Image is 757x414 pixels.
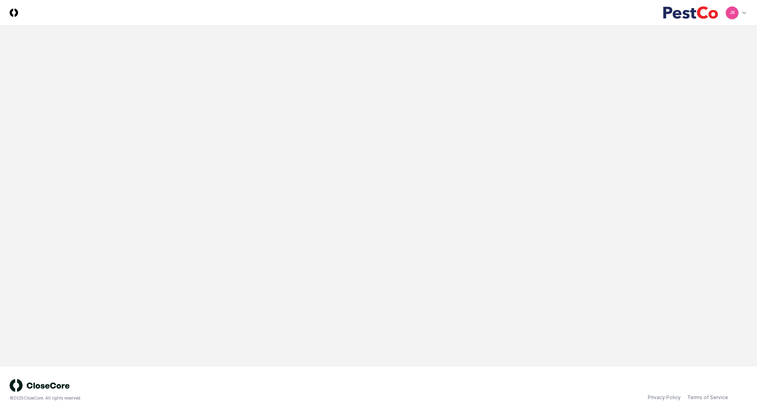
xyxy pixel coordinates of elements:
[10,395,379,401] div: © 2025 CloseCore. All rights reserved.
[10,379,70,392] img: logo
[648,394,681,401] a: Privacy Policy
[10,8,18,17] img: Logo
[725,6,739,20] button: JR
[730,10,735,16] span: JR
[687,394,728,401] a: Terms of Service
[663,6,718,19] img: PestCo logo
